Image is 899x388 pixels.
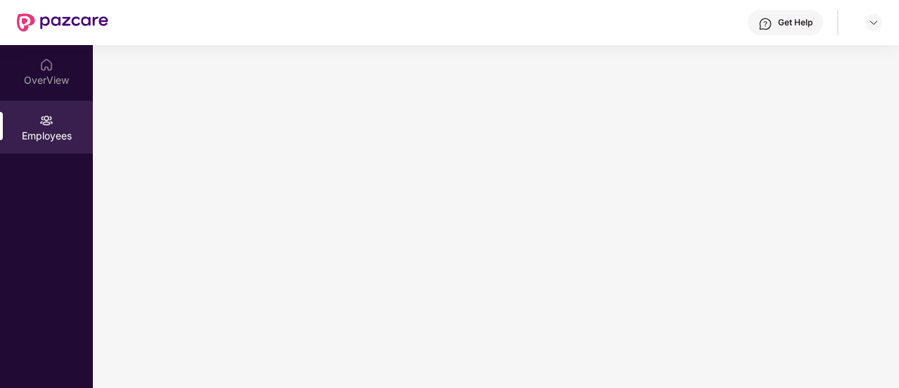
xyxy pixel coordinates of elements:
[39,113,53,127] img: svg+xml;base64,PHN2ZyBpZD0iRW1wbG95ZWVzIiB4bWxucz0iaHR0cDovL3d3dy53My5vcmcvMjAwMC9zdmciIHdpZHRoPS...
[758,17,772,31] img: svg+xml;base64,PHN2ZyBpZD0iSGVscC0zMngzMiIgeG1sbnM9Imh0dHA6Ly93d3cudzMub3JnLzIwMDAvc3ZnIiB3aWR0aD...
[39,58,53,72] img: svg+xml;base64,PHN2ZyBpZD0iSG9tZSIgeG1sbnM9Imh0dHA6Ly93d3cudzMub3JnLzIwMDAvc3ZnIiB3aWR0aD0iMjAiIG...
[17,13,108,32] img: New Pazcare Logo
[868,17,879,28] img: svg+xml;base64,PHN2ZyBpZD0iRHJvcGRvd24tMzJ4MzIiIHhtbG5zPSJodHRwOi8vd3d3LnczLm9yZy8yMDAwL3N2ZyIgd2...
[778,17,812,28] div: Get Help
